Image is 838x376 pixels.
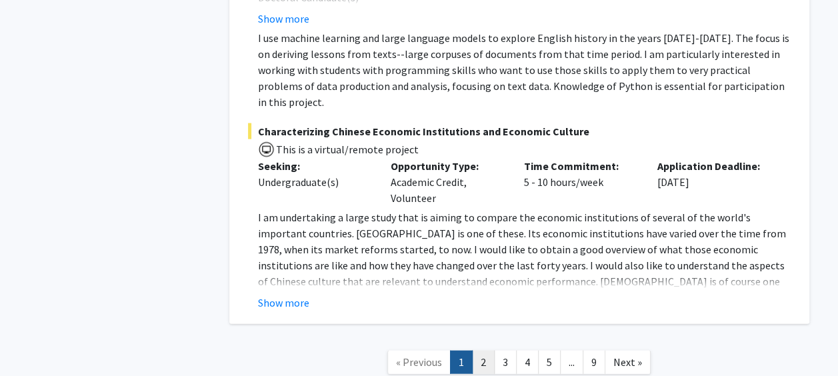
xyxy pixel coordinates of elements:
div: 5 - 10 hours/week [514,158,647,206]
p: I use machine learning and large language models to explore English history in the years [DATE]-[... [258,30,791,110]
span: This is a virtual/remote project [275,143,419,156]
a: 1 [450,351,473,374]
p: I am undertaking a large study that is aiming to compare the economic institutions of several of ... [258,209,791,305]
div: Academic Credit, Volunteer [381,158,514,206]
span: Characterizing Chinese Economic Institutions and Economic Culture [248,123,791,139]
a: Next [605,351,651,374]
a: 3 [494,351,517,374]
p: Opportunity Type: [391,158,504,174]
p: Application Deadline: [657,158,771,174]
a: 2 [472,351,495,374]
span: ... [569,355,575,369]
p: Seeking: [258,158,371,174]
a: 5 [538,351,561,374]
div: Undergraduate(s) [258,174,371,190]
div: [DATE] [647,158,781,206]
iframe: Chat [10,316,57,366]
span: « Previous [396,355,442,369]
p: Time Commitment: [524,158,637,174]
button: Show more [258,295,309,311]
span: Next » [613,355,642,369]
a: 4 [516,351,539,374]
button: Show more [258,11,309,27]
a: 9 [583,351,605,374]
a: Previous Page [387,351,451,374]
